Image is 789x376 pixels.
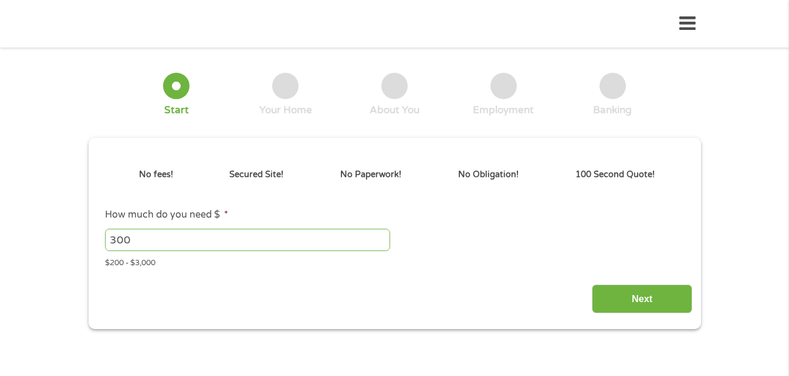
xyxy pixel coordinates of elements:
[458,168,519,181] p: No Obligation!
[370,104,419,117] div: About You
[593,104,632,117] div: Banking
[164,104,189,117] div: Start
[105,209,228,221] label: How much do you need $
[105,253,683,269] div: $200 - $3,000
[340,168,401,181] p: No Paperwork!
[259,104,312,117] div: Your Home
[473,104,534,117] div: Employment
[139,168,173,181] p: No fees!
[592,284,692,313] input: Next
[229,168,283,181] p: Secured Site!
[575,168,655,181] p: 100 Second Quote!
